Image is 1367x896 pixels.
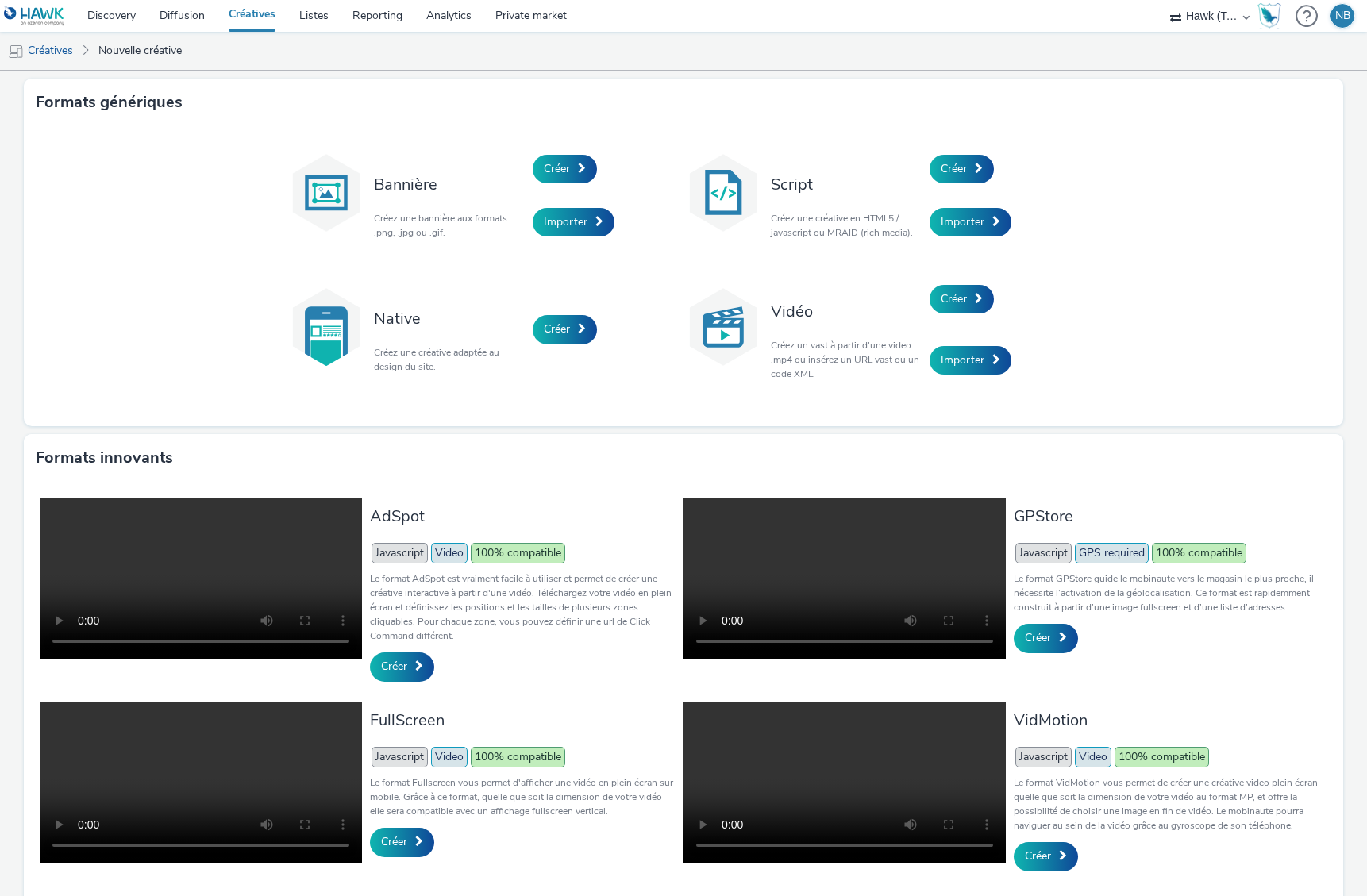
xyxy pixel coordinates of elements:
h3: Formats génériques [36,90,183,114]
h3: Native [374,308,525,329]
a: Créer [1014,842,1078,871]
a: Hawk Academy [1257,3,1288,29]
p: Créez une créative adaptée au design du site. [374,345,525,374]
span: Créer [544,161,570,176]
h3: AdSpot [370,506,676,527]
img: banner.svg [287,153,366,233]
span: Créer [544,321,570,336]
span: Créer [941,291,967,306]
img: Hawk Academy [1257,3,1281,29]
p: Créez un vast à partir d'une video .mp4 ou insérez un URL vast ou un code XML. [771,338,922,381]
div: NB [1335,4,1350,28]
span: 100% compatible [471,747,565,767]
span: Javascript [372,747,428,767]
span: Créer [381,659,407,674]
p: Le format Fullscreen vous permet d'afficher une vidéo en plein écran sur mobile. Grâce à ce forma... [370,775,676,818]
a: Importer [533,208,614,236]
img: code.svg [683,153,763,233]
p: Le format AdSpot est vraiment facile à utiliser et permet de créer une créative interactive à par... [370,571,676,643]
a: Importer [930,208,1011,236]
img: video.svg [683,287,763,367]
a: Créer [533,155,597,183]
span: Importer [941,214,984,229]
a: Créer [370,828,434,856]
span: Video [431,543,468,563]
a: Créer [370,652,434,681]
span: Javascript [372,543,428,563]
span: Importer [544,214,587,229]
img: native.svg [287,287,366,367]
a: Créer [930,285,994,313]
span: Video [1075,747,1111,767]
span: Javascript [1015,543,1072,563]
p: Le format VidMotion vous permet de créer une créative video plein écran quelle que soit la dimens... [1014,775,1320,833]
a: Créer [533,315,597,344]
img: undefined Logo [4,6,65,26]
span: 100% compatible [471,543,565,563]
h3: Bannière [374,174,525,195]
h3: Formats innovants [36,446,173,470]
p: Créez une bannière aux formats .png, .jpg ou .gif. [374,211,525,240]
h3: Script [771,174,922,195]
span: Javascript [1015,747,1072,767]
h3: FullScreen [370,709,676,731]
a: Nouvelle créative [90,32,190,70]
span: GPS required [1075,543,1149,563]
h3: Vidéo [771,301,922,322]
h3: GPStore [1014,506,1320,527]
span: Créer [1025,630,1051,645]
span: 100% compatible [1152,543,1246,563]
a: Créer [930,155,994,183]
p: Le format GPStore guide le mobinaute vers le magasin le plus proche, il nécessite l’activation de... [1014,571,1320,614]
p: Créez une créative en HTML5 / javascript ou MRAID (rich media). [771,211,922,240]
span: Video [431,747,468,767]
span: Créer [381,834,407,849]
a: Créer [1014,624,1078,652]
img: mobile [8,44,24,60]
span: Créer [1025,848,1051,863]
h3: VidMotion [1014,709,1320,731]
span: Créer [941,161,967,176]
a: Importer [930,346,1011,375]
span: 100% compatible [1115,747,1209,767]
span: Importer [941,352,984,367]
